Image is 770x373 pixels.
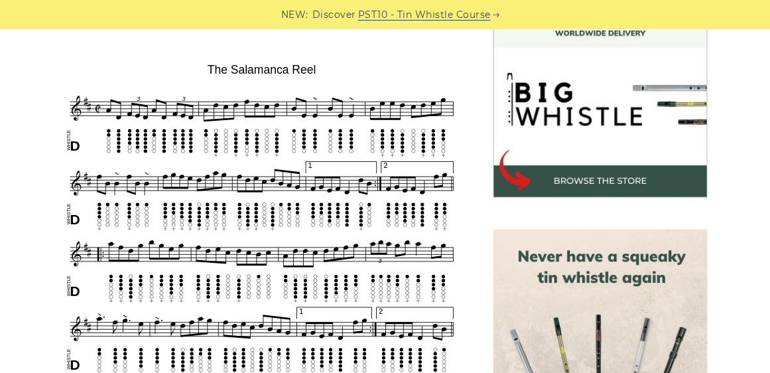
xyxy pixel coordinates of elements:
[312,7,356,23] span: Discover
[358,7,491,23] a: PST10 - Tin Whistle Course
[281,7,308,23] span: NEW:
